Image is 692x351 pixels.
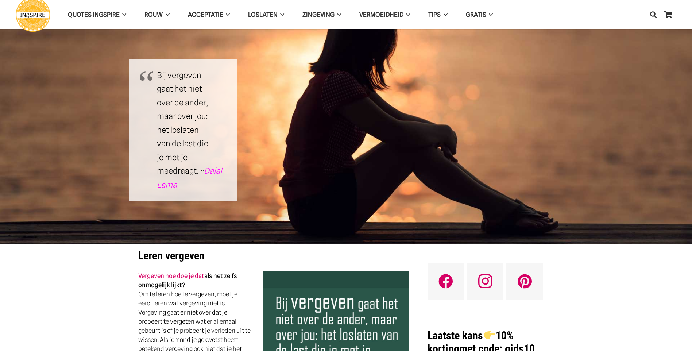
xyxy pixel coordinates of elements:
[359,11,403,18] span: VERMOEIDHEID
[506,263,543,300] a: Pinterest
[278,5,284,24] span: Loslaten Menu
[157,166,222,189] a: Dalai Lama
[646,5,661,24] a: Zoeken
[428,11,441,18] span: TIPS
[163,5,169,24] span: ROUW Menu
[138,272,204,279] a: Vergeven hoe doe je dat
[138,272,237,289] strong: als het zelfs onmogelijk lijkt?
[335,5,341,24] span: Zingeving Menu
[486,5,493,24] span: GRATIS Menu
[144,11,163,18] span: ROUW
[302,11,335,18] span: Zingeving
[484,329,495,340] img: 👉
[223,5,230,24] span: Acceptatie Menu
[428,263,464,300] a: Facebook
[248,11,278,18] span: Loslaten
[457,5,502,24] a: GRATISGRATIS Menu
[466,11,486,18] span: GRATIS
[293,5,350,24] a: ZingevingZingeving Menu
[467,263,503,300] a: Instagram
[403,5,410,24] span: VERMOEIDHEID Menu
[138,249,409,262] h1: Leren vergeven
[120,5,126,24] span: QUOTES INGSPIRE Menu
[157,69,210,192] p: Bij vergeven gaat het niet over de ander, maar over jou: het loslaten van de last die je met je m...
[350,5,419,24] a: VERMOEIDHEIDVERMOEIDHEID Menu
[188,11,223,18] span: Acceptatie
[239,5,293,24] a: LoslatenLoslaten Menu
[179,5,239,24] a: AcceptatieAcceptatie Menu
[419,5,456,24] a: TIPSTIPS Menu
[135,5,178,24] a: ROUWROUW Menu
[68,11,120,18] span: QUOTES INGSPIRE
[59,5,135,24] a: QUOTES INGSPIREQUOTES INGSPIRE Menu
[441,5,447,24] span: TIPS Menu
